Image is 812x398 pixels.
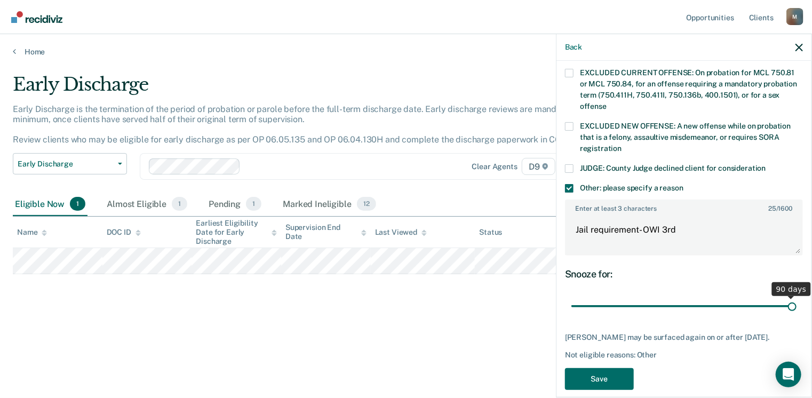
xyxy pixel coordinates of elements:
div: Marked Ineligible [281,193,378,216]
button: Save [565,368,634,390]
div: Supervision End Date [285,223,367,241]
span: EXCLUDED NEW OFFENSE: A new offense while on probation that is a felony, assaultive misdemeanor, ... [580,122,791,153]
p: Early Discharge is the termination of the period of probation or parole before the full-term disc... [13,104,586,145]
div: Last Viewed [375,228,427,237]
span: Early Discharge [18,160,114,169]
div: Almost Eligible [105,193,189,216]
div: Not eligible reasons: Other [565,351,803,360]
span: Other: please specify a reason [580,184,683,192]
textarea: Jail requirement- OWI 3rd [566,215,802,254]
button: Back [565,43,582,52]
span: JUDGE: County Judge declined client for consideration [580,164,766,172]
div: M [786,8,803,25]
a: Home [13,47,799,57]
div: Pending [206,193,264,216]
div: Name [17,228,47,237]
span: 1 [70,197,85,211]
div: Open Intercom Messenger [776,362,801,387]
div: DOC ID [107,228,141,237]
span: 1 [246,197,261,211]
span: 1 [172,197,187,211]
span: 25 [768,205,776,212]
button: Profile dropdown button [786,8,803,25]
div: [PERSON_NAME] may be surfaced again on or after [DATE]. [565,333,803,342]
div: Snooze for: [565,268,803,280]
img: Recidiviz [11,11,62,23]
div: Eligible Now [13,193,87,216]
label: Enter at least 3 characters [566,201,802,212]
div: Earliest Eligibility Date for Early Discharge [196,219,277,245]
span: / 1600 [768,205,792,212]
div: 90 days [772,282,811,296]
span: EXCLUDED CURRENT OFFENSE: On probation for MCL 750.81 or MCL 750.84, for an offense requiring a m... [580,68,797,110]
div: Status [479,228,502,237]
span: D9 [522,158,555,175]
div: Clear agents [472,162,518,171]
div: Early Discharge [13,74,622,104]
span: 12 [357,197,376,211]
